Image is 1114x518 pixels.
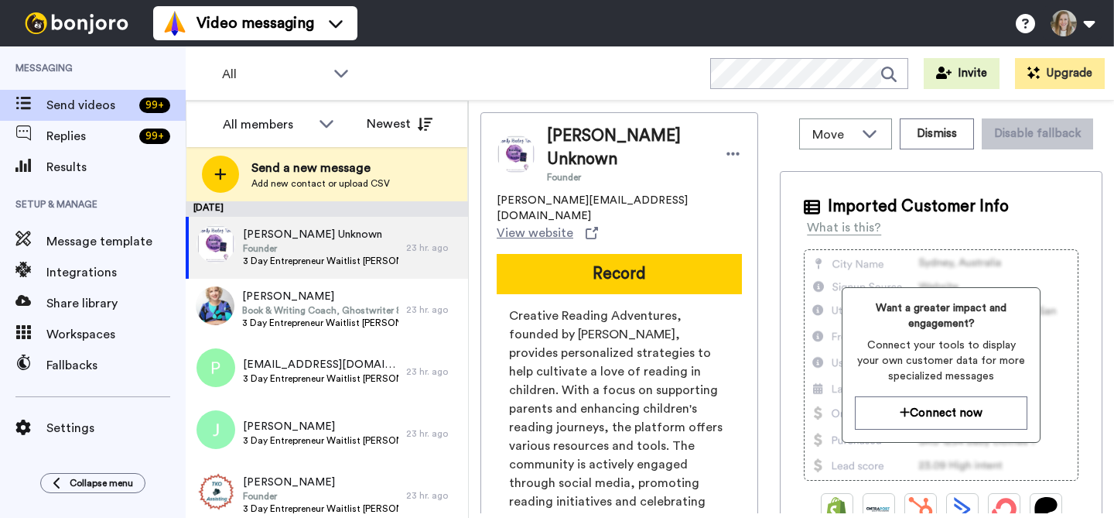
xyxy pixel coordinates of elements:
[46,232,186,251] span: Message template
[243,475,398,490] span: [PERSON_NAME]
[19,12,135,34] img: bj-logo-header-white.svg
[251,177,390,190] span: Add new contact or upload CSV
[46,96,133,115] span: Send videos
[243,227,398,242] span: [PERSON_NAME] Unknown
[547,125,709,171] span: [PERSON_NAME] Unknown
[243,419,398,434] span: [PERSON_NAME]
[406,489,460,502] div: 23 hr. ago
[855,300,1027,331] span: Want a greater impact and engagement?
[196,286,234,325] img: 7d58c1d6-2594-4be9-97d8-ac26f30c7385.jpg
[406,365,460,378] div: 23 hr. ago
[243,503,398,515] span: 3 Day Entrepreneur Waitlist [PERSON_NAME]
[46,294,186,313] span: Share library
[497,224,598,242] a: View website
[46,356,186,375] span: Fallbacks
[196,472,235,511] img: 33ebee33-43e3-4df8-9ed8-25b6e8a08453.jpg
[497,254,742,294] button: Record
[855,338,1027,384] span: Connect your tools to display your own customer data for more specialized messages
[223,115,311,134] div: All members
[196,410,235,449] img: j.png
[900,118,974,149] button: Dismiss
[982,118,1093,149] button: Disable fallback
[243,490,398,503] span: Founder
[355,108,444,139] button: Newest
[497,135,535,173] img: Image of Kim Unknown
[243,357,398,372] span: [EMAIL_ADDRESS][DOMAIN_NAME]
[855,396,1027,430] button: Connect now
[807,218,881,237] div: What is this?
[243,255,398,267] span: 3 Day Entrepreneur Waitlist [PERSON_NAME]
[196,225,235,263] img: 5d722c79-35d2-40db-b553-9815442ce655.jpg
[251,159,390,177] span: Send a new message
[139,98,170,113] div: 99 +
[242,317,398,329] span: 3 Day Entrepreneur Waitlist [PERSON_NAME]
[924,58,1000,89] button: Invite
[46,325,186,344] span: Workspaces
[547,171,709,184] span: Founder
[46,158,186,177] span: Results
[46,419,186,437] span: Settings
[406,427,460,440] div: 23 hr. ago
[243,434,398,447] span: 3 Day Entrepreneur Waitlist [PERSON_NAME]
[243,372,398,385] span: 3 Day Entrepreneur Waitlist [PERSON_NAME]
[406,304,460,316] div: 23 hr. ago
[812,125,854,144] span: Move
[1015,58,1105,89] button: Upgrade
[196,348,235,387] img: p.png
[186,201,468,217] div: [DATE]
[162,11,187,36] img: vm-color.svg
[406,242,460,254] div: 23 hr. ago
[139,129,170,144] div: 99 +
[196,12,314,34] span: Video messaging
[242,304,398,317] span: Book & Writing Coach, Ghostwriter & Writing Consultant
[46,127,133,146] span: Replies
[40,473,145,493] button: Collapse menu
[243,242,398,255] span: Founder
[70,477,133,489] span: Collapse menu
[222,65,326,84] span: All
[497,193,742,224] span: [PERSON_NAME][EMAIL_ADDRESS][DOMAIN_NAME]
[242,289,398,304] span: [PERSON_NAME]
[828,195,1009,218] span: Imported Customer Info
[497,224,573,242] span: View website
[46,263,186,282] span: Integrations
